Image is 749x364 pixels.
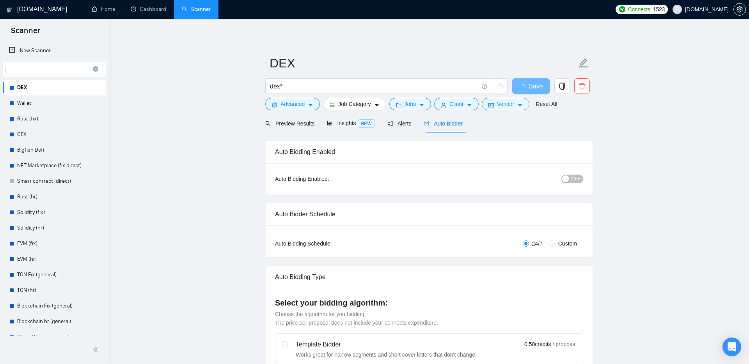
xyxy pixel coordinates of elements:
[275,175,378,183] div: Auto Bidding Enabled:
[555,83,570,90] span: copy
[449,100,463,108] span: Client
[327,120,332,126] span: area-chart
[579,58,589,68] span: edit
[17,205,91,220] a: Solidity (fix)
[131,6,166,12] a: dashboardDashboard
[424,121,429,126] span: robot
[389,98,431,110] button: folderJobscaret-down
[17,220,91,236] a: Solidity (hr)
[275,297,583,308] h4: Select your bidding algorithm:
[17,298,91,314] a: Blockchain Fix (general)
[653,5,665,14] span: 1523
[529,81,543,91] span: Save
[17,251,91,267] a: EVM (hr)
[554,78,570,94] button: copy
[517,102,523,108] span: caret-down
[270,81,478,91] input: Search Freelance Jobs...
[280,100,305,108] span: Advanced
[424,120,462,127] span: Auto Bidder
[296,351,477,359] div: Works great for narrow segments and short cover letters that don't change.
[619,6,625,12] img: upwork-logo.png
[17,142,91,158] a: Bigfish Defi
[434,98,479,110] button: userClientcaret-down
[17,236,91,251] a: EVM (fix)
[419,102,424,108] span: caret-down
[17,329,91,345] a: iGameDevelopment Fix (general)
[265,98,320,110] button: settingAdvancedcaret-down
[396,102,401,108] span: folder
[330,102,335,108] span: bars
[488,102,494,108] span: idcard
[275,203,583,225] div: Auto Bidder Schedule
[387,120,412,127] span: Alerts
[553,340,577,348] span: / proposal
[9,43,100,58] a: New Scanner
[628,5,651,14] span: Connects:
[5,25,46,41] span: Scanner
[275,266,583,288] div: Auto Bidding Type
[265,121,271,126] span: search
[182,6,211,12] a: searchScanner
[529,239,546,248] span: 24/7
[536,100,557,108] a: Reset All
[323,98,386,110] button: barsJob Categorycaret-down
[17,173,91,189] a: Smart contract (direct)
[17,95,91,111] a: Wallet
[512,78,550,94] button: Save
[519,84,529,90] span: loading
[17,283,91,298] a: TON (hr)
[496,84,503,91] span: loading
[482,98,529,110] button: idcardVendorcaret-down
[17,158,91,173] a: NFT Marketplace (fix direct)
[722,337,741,356] div: Open Intercom Messenger
[467,102,472,108] span: caret-down
[733,6,746,12] a: setting
[574,78,590,94] button: delete
[674,7,680,12] span: user
[405,100,416,108] span: Jobs
[734,6,745,12] span: setting
[524,340,551,348] span: 0.50 credits
[272,102,277,108] span: setting
[308,102,313,108] span: caret-down
[3,43,106,58] li: New Scanner
[17,80,91,95] a: DEX
[441,102,446,108] span: user
[17,127,91,142] a: CEX
[296,340,477,349] div: Template Bidder
[733,3,746,16] button: setting
[17,111,91,127] a: Rust (fix)
[482,84,487,89] span: info-circle
[575,83,589,90] span: delete
[555,239,580,248] span: Custom
[387,121,393,126] span: notification
[327,120,374,126] span: Insights
[270,53,577,73] input: Scanner name...
[338,100,371,108] span: Job Category
[497,100,514,108] span: Vendor
[265,120,314,127] span: Preview Results
[275,141,583,163] div: Auto Bidding Enabled
[92,6,115,12] a: homeHome
[275,311,438,326] span: Choose the algorithm for you bidding. The price per proposal does not include your connects expen...
[275,239,378,248] div: Auto Bidding Schedule:
[7,4,12,16] img: logo
[358,119,375,128] span: NEW
[571,175,580,183] span: OFF
[374,102,380,108] span: caret-down
[17,267,91,283] a: TON Fix (general)
[93,65,99,73] span: close-circle
[17,189,91,205] a: Rust (hr)
[93,346,101,353] span: double-left
[17,314,91,329] a: Blockchain hr (general)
